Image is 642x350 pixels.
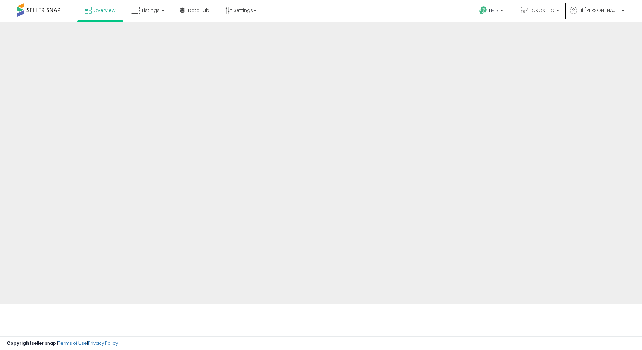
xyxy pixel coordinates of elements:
[474,1,510,22] a: Help
[142,7,160,14] span: Listings
[530,7,554,14] span: LOKOK LLC
[93,7,115,14] span: Overview
[579,7,620,14] span: Hi [PERSON_NAME]
[489,8,498,14] span: Help
[479,6,487,15] i: Get Help
[570,7,624,22] a: Hi [PERSON_NAME]
[188,7,209,14] span: DataHub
